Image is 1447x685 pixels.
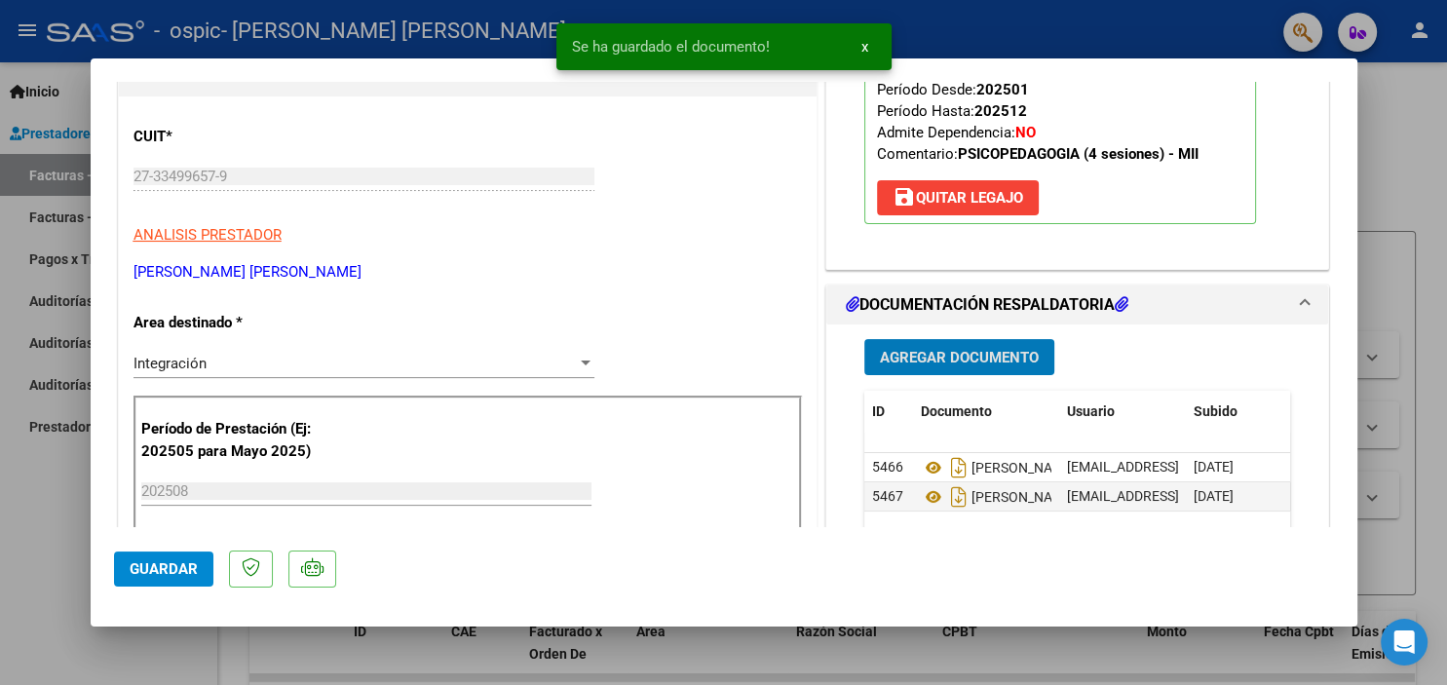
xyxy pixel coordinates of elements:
[133,226,282,244] span: ANALISIS PRESTADOR
[572,37,770,57] span: Se ha guardado el documento!
[1194,403,1238,419] span: Subido
[877,180,1039,215] button: Quitar Legajo
[861,38,868,56] span: x
[864,339,1054,375] button: Agregar Documento
[872,488,903,504] span: 5467
[864,391,913,433] datatable-header-cell: ID
[1186,391,1283,433] datatable-header-cell: Subido
[133,261,802,284] p: [PERSON_NAME] [PERSON_NAME]
[946,481,971,513] i: Descargar documento
[114,552,213,587] button: Guardar
[872,459,903,475] span: 5466
[893,185,916,209] mat-icon: save
[976,81,1029,98] strong: 202501
[921,403,992,419] span: Documento
[877,145,1199,163] span: Comentario:
[1067,403,1115,419] span: Usuario
[1194,459,1234,475] span: [DATE]
[974,102,1027,120] strong: 202512
[826,285,1329,324] mat-expansion-panel-header: DOCUMENTACIÓN RESPALDATORIA
[138,67,337,86] strong: DATOS DEL COMPROBANTE
[1015,124,1036,141] strong: NO
[133,355,207,372] span: Integración
[921,489,1102,505] span: [PERSON_NAME] Cae
[133,312,334,334] p: Area destinado *
[1059,391,1186,433] datatable-header-cell: Usuario
[1381,619,1428,666] div: Open Intercom Messenger
[958,145,1199,163] strong: PSICOPEDAGOGIA (4 sesiones) - MII
[913,391,1059,433] datatable-header-cell: Documento
[130,560,198,578] span: Guardar
[141,418,337,462] p: Período de Prestación (Ej: 202505 para Mayo 2025)
[846,293,1128,317] h1: DOCUMENTACIÓN RESPALDATORIA
[133,126,334,148] p: CUIT
[1194,488,1234,504] span: [DATE]
[921,460,1141,476] span: [PERSON_NAME] Asistencia
[880,349,1039,366] span: Agregar Documento
[872,403,885,419] span: ID
[893,189,1023,207] span: Quitar Legajo
[846,29,884,64] button: x
[946,452,971,483] i: Descargar documento
[1283,391,1381,433] datatable-header-cell: Acción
